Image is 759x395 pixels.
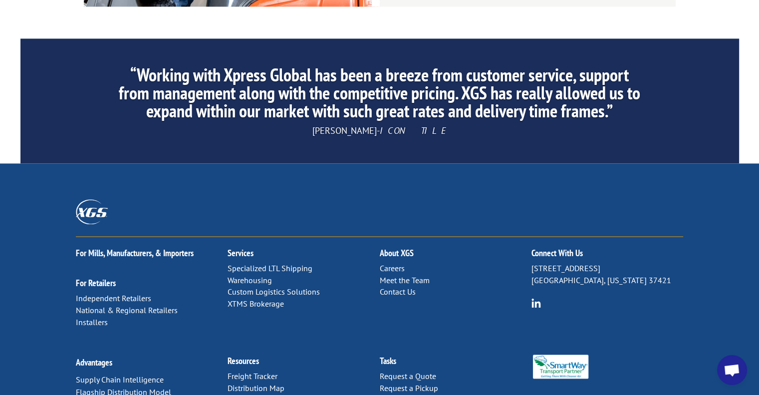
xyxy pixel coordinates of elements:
a: XTMS Brokerage [228,299,284,309]
p: [STREET_ADDRESS] [GEOGRAPHIC_DATA], [US_STATE] 37421 [531,263,683,287]
a: Supply Chain Intelligence [76,374,164,384]
a: Warehousing [228,275,272,285]
a: Contact Us [379,287,415,297]
span: [PERSON_NAME] [312,125,377,136]
a: Custom Logistics Solutions [228,287,320,297]
a: Installers [76,317,108,327]
a: Freight Tracker [228,371,277,381]
a: Careers [379,263,404,273]
h2: Tasks [379,356,531,370]
img: group-6 [531,298,541,308]
a: Services [228,247,253,259]
img: XGS_Logos_ALL_2024_All_White [76,199,108,224]
a: Open chat [717,355,747,385]
span: ICON TILE [380,125,447,136]
a: Meet the Team [379,275,429,285]
a: Resources [228,355,259,366]
a: For Retailers [76,277,116,289]
a: Independent Retailers [76,293,151,303]
a: Request a Quote [379,371,436,381]
h2: Connect With Us [531,249,683,263]
span: - [377,125,380,136]
a: About XGS [379,247,413,259]
a: Advantages [76,356,112,368]
a: National & Regional Retailers [76,305,178,315]
h2: “Working with Xpress Global has been a breeze from customer service, support from management alon... [114,66,645,125]
a: For Mills, Manufacturers, & Importers [76,247,194,259]
a: Request a Pickup [379,383,438,393]
a: Specialized LTL Shipping [228,263,312,273]
img: Smartway_Logo [531,355,590,379]
a: Distribution Map [228,383,284,393]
